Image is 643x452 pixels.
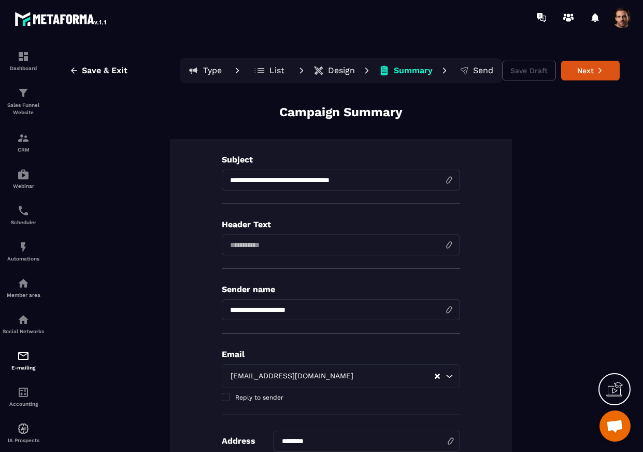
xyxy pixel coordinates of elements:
[246,60,293,81] button: List
[3,256,44,262] p: Automations
[3,401,44,407] p: Accounting
[17,132,30,144] img: formation
[473,65,493,76] p: Send
[82,65,127,76] span: Save & Exit
[561,61,620,80] button: Next
[17,168,30,181] img: automations
[3,306,44,342] a: social-networksocial-networkSocial Networks
[3,160,44,197] a: automationsautomationsWebinar
[17,277,30,290] img: automations
[3,328,44,334] p: Social Networks
[356,371,434,382] input: Search for option
[17,313,30,326] img: social-network
[17,50,30,63] img: formation
[3,102,44,116] p: Sales Funnel Website
[203,65,222,76] p: Type
[269,65,284,76] p: List
[279,104,403,121] p: Campaign Summary
[17,386,30,399] img: accountant
[3,233,44,269] a: automationsautomationsAutomations
[453,60,500,81] button: Send
[328,65,355,76] p: Design
[17,87,30,99] img: formation
[222,155,460,165] p: Subject
[222,436,255,446] p: Address
[235,394,283,401] span: Reply to sender
[3,43,44,79] a: formationformationDashboard
[3,292,44,298] p: Member area
[182,60,228,81] button: Type
[3,269,44,306] a: automationsautomationsMember area
[435,373,440,380] button: Clear Selected
[3,437,44,443] p: IA Prospects
[3,183,44,189] p: Webinar
[3,147,44,153] p: CRM
[222,349,460,359] p: Email
[599,410,631,442] a: Open chat
[376,60,436,81] button: Summary
[3,79,44,124] a: formationformationSales Funnel Website
[222,284,460,294] p: Sender name
[394,65,433,76] p: Summary
[17,350,30,362] img: email
[3,197,44,233] a: schedulerschedulerScheduler
[3,378,44,415] a: accountantaccountantAccounting
[3,342,44,378] a: emailemailE-mailing
[17,422,30,435] img: automations
[15,9,108,28] img: logo
[3,220,44,225] p: Scheduler
[228,371,356,382] span: [EMAIL_ADDRESS][DOMAIN_NAME]
[222,220,460,229] p: Header Text
[62,61,135,80] button: Save & Exit
[3,65,44,71] p: Dashboard
[222,364,460,388] div: Search for option
[3,124,44,160] a: formationformationCRM
[310,60,358,81] button: Design
[3,365,44,371] p: E-mailing
[17,241,30,253] img: automations
[17,204,30,217] img: scheduler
